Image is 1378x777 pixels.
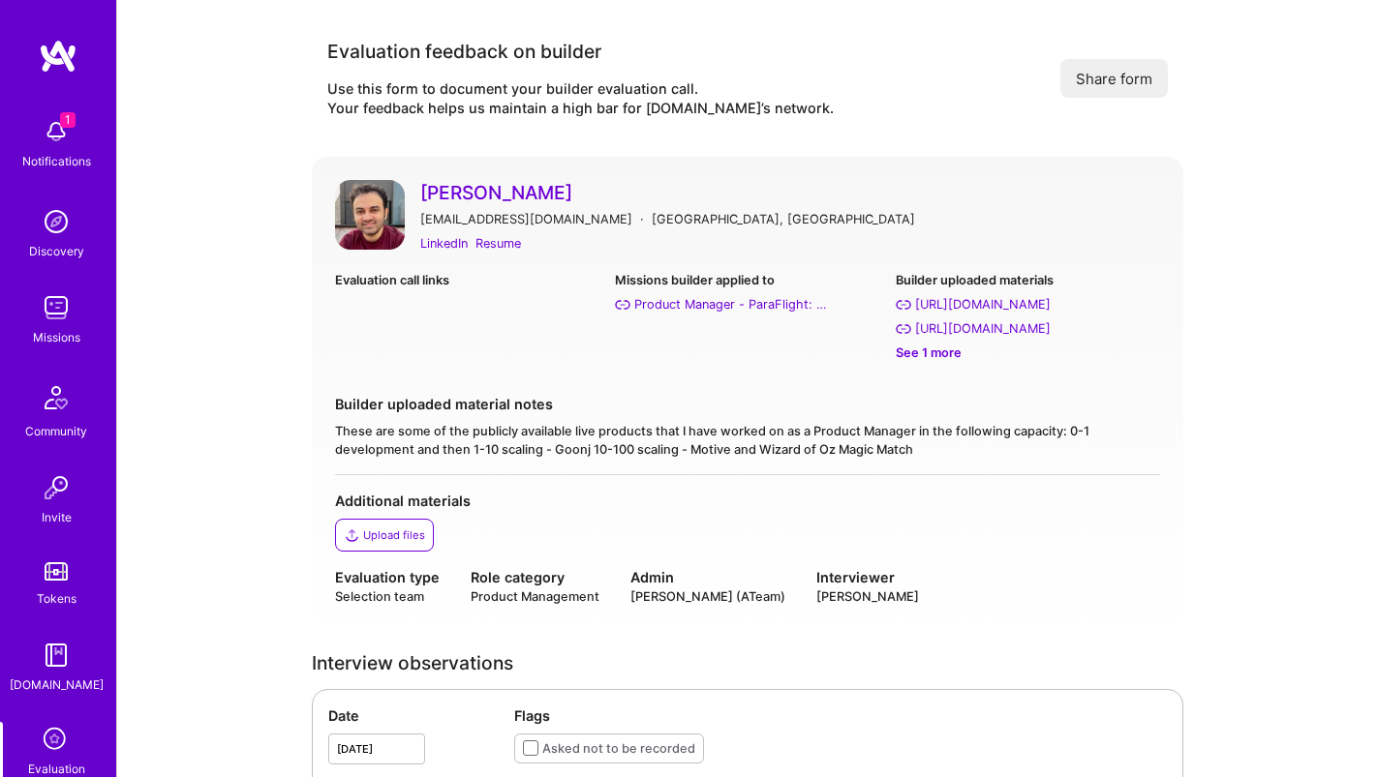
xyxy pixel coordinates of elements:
[630,567,785,587] div: Admin
[25,421,87,441] div: Community
[896,321,911,337] i: https://gomotive.com/get-in-touch/?id=get-started&btname=Get+started
[327,39,834,64] div: Evaluation feedback on builder
[22,151,91,171] div: Notifications
[471,567,599,587] div: Role category
[640,209,644,229] div: ·
[335,180,405,254] a: User Avatar
[816,567,919,587] div: Interviewer
[915,318,1051,339] div: https://gomotive.com/get-in-touch/?id=get-started&btname=Get+started
[896,297,911,313] i: https://play.google.com/store/apps/details?id=com.zynga.ozmatch&hl=en
[45,562,68,581] img: tokens
[652,209,915,229] div: [GEOGRAPHIC_DATA], [GEOGRAPHIC_DATA]
[38,722,75,759] i: icon SelectionTeam
[896,294,1160,314] a: [URL][DOMAIN_NAME]
[37,288,76,327] img: teamwork
[896,318,1160,339] a: [URL][DOMAIN_NAME]
[344,527,359,543] i: icon Upload2
[615,294,879,314] a: Product Manager - ParaFlight: PM for consulting on life saving Executive Flights and Travel
[312,653,1183,673] div: Interview observations
[1060,59,1168,98] button: Share form
[420,180,1160,205] a: [PERSON_NAME]
[634,294,828,314] div: Product Manager - ParaFlight: PM for consulting on life saving Executive Flights and Travel
[335,567,440,587] div: Evaluation type
[630,587,785,606] div: [PERSON_NAME] (ATeam)
[896,270,1160,290] div: Builder uploaded materials
[615,297,630,313] i: Product Manager - ParaFlight: PM for consulting on life saving Executive Flights and Travel
[335,270,599,290] div: Evaluation call links
[29,241,84,261] div: Discovery
[335,491,1160,511] div: Additional materials
[615,270,879,290] div: Missions builder applied to
[816,587,919,606] div: [PERSON_NAME]
[514,705,1167,726] div: Flags
[335,180,405,250] img: User Avatar
[33,327,80,347] div: Missions
[37,468,76,507] img: Invite
[42,507,72,527] div: Invite
[471,587,599,606] div: Product Management
[327,79,834,118] div: Use this form to document your builder evaluation call. Your feedback helps us maintain a high ba...
[915,294,1051,314] div: https://play.google.com/store/apps/details?id=com.zynga.ozmatch&hl=en
[37,112,76,151] img: bell
[33,374,79,421] img: Community
[335,422,1160,459] div: These are some of the publicly available live products that I have worked on as a Product Manager...
[363,527,425,543] div: Upload files
[420,233,468,254] a: LinkedIn
[37,588,77,609] div: Tokens
[542,738,695,759] div: Asked not to be recorded
[896,343,1160,363] div: See 1 more
[328,705,499,726] div: Date
[60,112,76,128] span: 1
[335,394,1160,414] div: Builder uploaded material notes
[475,233,521,254] a: Resume
[10,674,104,695] div: [DOMAIN_NAME]
[335,587,440,606] div: Selection team
[420,209,632,229] div: [EMAIL_ADDRESS][DOMAIN_NAME]
[39,39,77,74] img: logo
[37,202,76,241] img: discovery
[37,636,76,674] img: guide book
